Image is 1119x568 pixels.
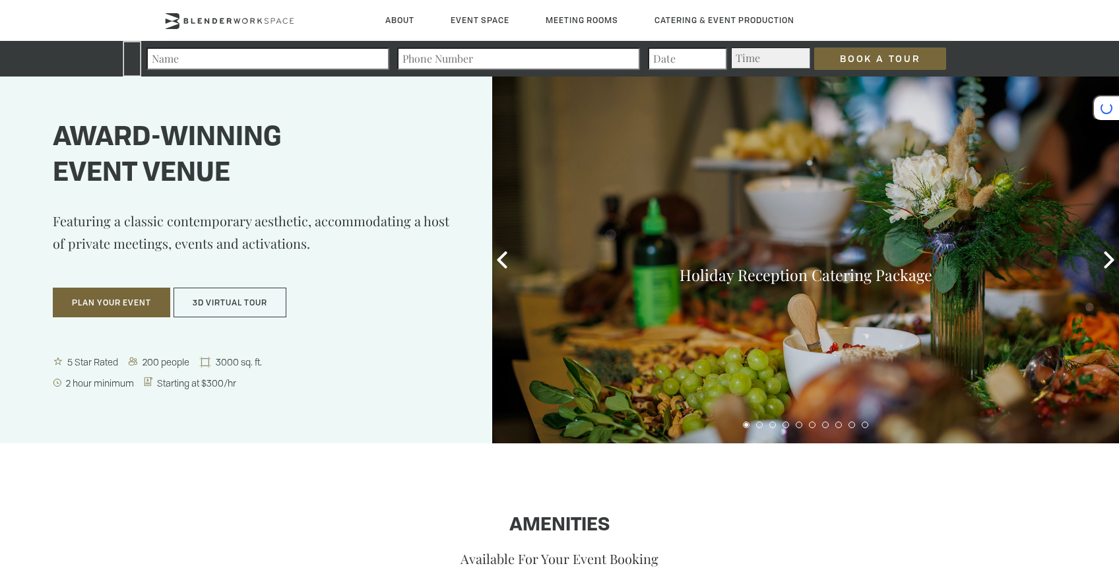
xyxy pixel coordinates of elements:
[53,288,170,318] button: Plan Your Event
[53,121,459,192] h1: Award-winning event venue
[53,210,459,274] p: Featuring a classic contemporary aesthetic, accommodating a host of private meetings, events and ...
[154,377,240,389] span: Starting at $300/hr
[63,377,138,389] span: 2 hour minimum
[397,47,640,70] input: Phone Number
[814,47,946,70] input: Book a Tour
[680,265,932,285] a: Holiday Reception Catering Package
[164,515,955,536] h1: Amenities
[146,47,389,70] input: Name
[65,356,122,368] span: 5 Star Rated
[648,47,727,70] input: Date
[174,288,286,318] button: 3D Virtual Tour
[164,550,955,567] p: Available For Your Event Booking
[213,356,266,368] span: 3000 sq. ft.
[140,356,193,368] span: 200 people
